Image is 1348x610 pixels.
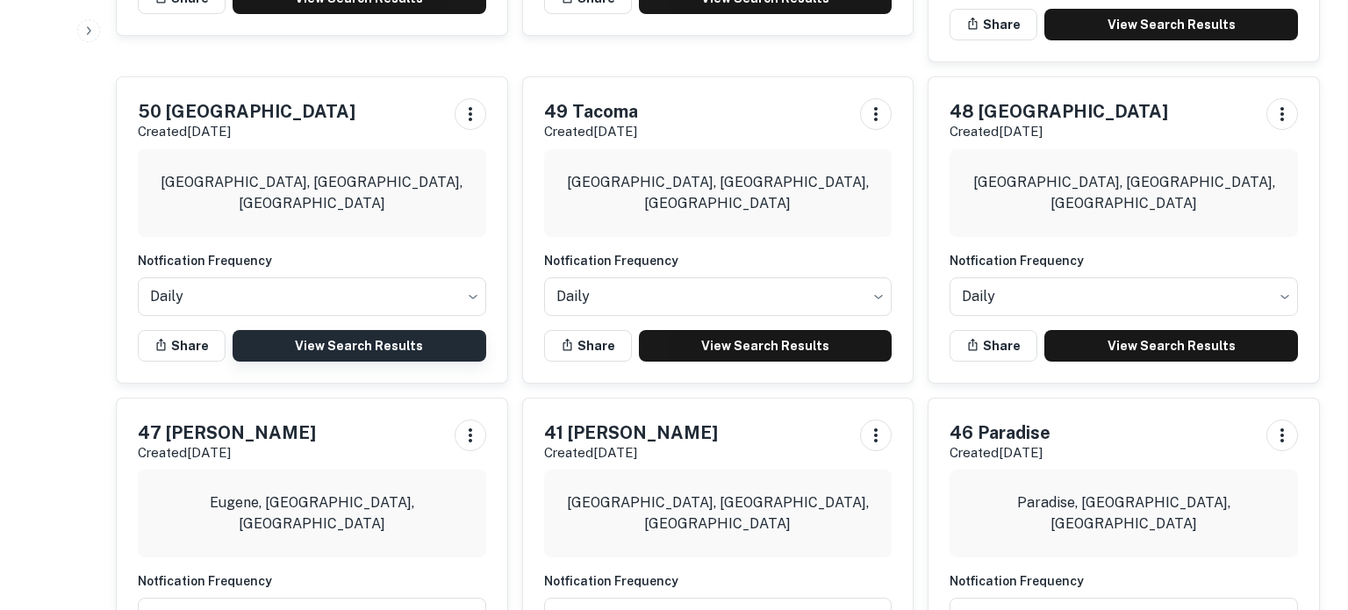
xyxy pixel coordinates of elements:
[544,571,893,591] h6: Notfication Frequency
[152,492,472,535] p: Eugene, [GEOGRAPHIC_DATA], [GEOGRAPHIC_DATA]
[152,172,472,214] p: [GEOGRAPHIC_DATA], [GEOGRAPHIC_DATA], [GEOGRAPHIC_DATA]
[1044,9,1298,40] a: View Search Results
[544,330,632,362] button: Share
[544,251,893,270] h6: Notfication Frequency
[950,571,1298,591] h6: Notfication Frequency
[558,172,878,214] p: [GEOGRAPHIC_DATA], [GEOGRAPHIC_DATA], [GEOGRAPHIC_DATA]
[950,330,1037,362] button: Share
[544,121,638,142] p: Created [DATE]
[950,442,1050,463] p: Created [DATE]
[558,492,878,535] p: [GEOGRAPHIC_DATA], [GEOGRAPHIC_DATA], [GEOGRAPHIC_DATA]
[138,442,316,463] p: Created [DATE]
[950,9,1037,40] button: Share
[138,571,486,591] h6: Notfication Frequency
[950,121,1168,142] p: Created [DATE]
[544,98,638,125] h5: 49 Tacoma
[950,420,1050,446] h5: 46 Paradise
[138,330,226,362] button: Share
[544,272,893,321] div: Without label
[138,121,355,142] p: Created [DATE]
[138,272,486,321] div: Without label
[544,442,718,463] p: Created [DATE]
[138,98,355,125] h5: 50 [GEOGRAPHIC_DATA]
[233,330,486,362] a: View Search Results
[138,420,316,446] h5: 47 [PERSON_NAME]
[964,172,1284,214] p: [GEOGRAPHIC_DATA], [GEOGRAPHIC_DATA], [GEOGRAPHIC_DATA]
[964,492,1284,535] p: Paradise, [GEOGRAPHIC_DATA], [GEOGRAPHIC_DATA]
[544,420,718,446] h5: 41 [PERSON_NAME]
[950,98,1168,125] h5: 48 [GEOGRAPHIC_DATA]
[1260,413,1348,498] iframe: Chat Widget
[950,272,1298,321] div: Without label
[950,251,1298,270] h6: Notfication Frequency
[639,330,893,362] a: View Search Results
[1044,330,1298,362] a: View Search Results
[138,251,486,270] h6: Notfication Frequency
